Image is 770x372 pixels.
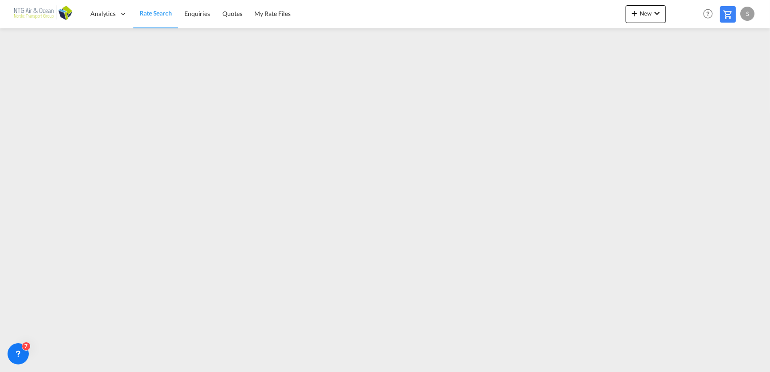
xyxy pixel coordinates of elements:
span: My Rate Files [255,10,291,17]
img: af31b1c0b01f11ecbc353f8e72265e29.png [13,4,73,24]
span: Quotes [222,10,242,17]
div: S [740,7,754,21]
div: Help [700,6,720,22]
md-icon: icon-chevron-down [652,8,662,19]
span: Rate Search [140,9,172,17]
span: New [629,10,662,17]
button: icon-plus 400-fgNewicon-chevron-down [626,5,666,23]
span: Enquiries [184,10,210,17]
span: Help [700,6,716,21]
span: Analytics [90,9,116,18]
md-icon: icon-plus 400-fg [629,8,640,19]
